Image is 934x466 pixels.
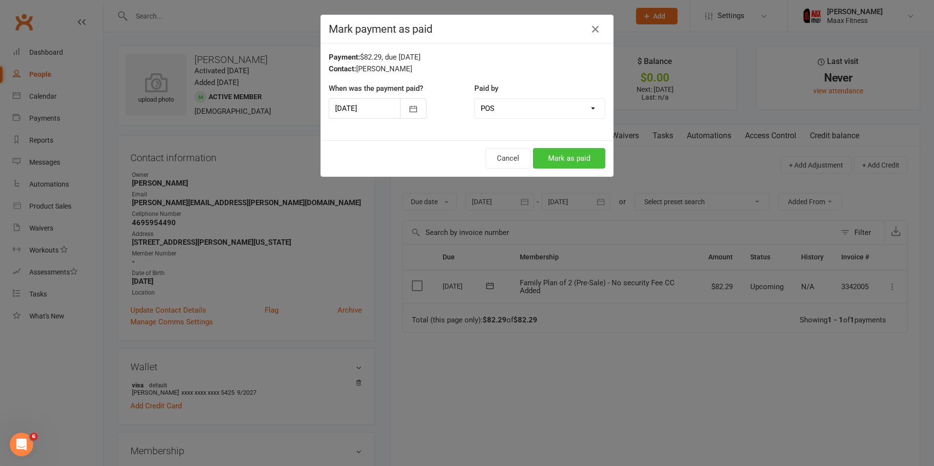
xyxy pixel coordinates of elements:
[329,64,356,73] strong: Contact:
[329,23,605,35] h4: Mark payment as paid
[329,63,605,75] div: [PERSON_NAME]
[329,53,360,62] strong: Payment:
[588,21,603,37] button: Close
[474,83,498,94] label: Paid by
[329,83,423,94] label: When was the payment paid?
[486,148,531,169] button: Cancel
[10,433,33,456] iframe: Intercom live chat
[30,433,38,441] span: 6
[533,148,605,169] button: Mark as paid
[329,51,605,63] div: $82.29, due [DATE]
